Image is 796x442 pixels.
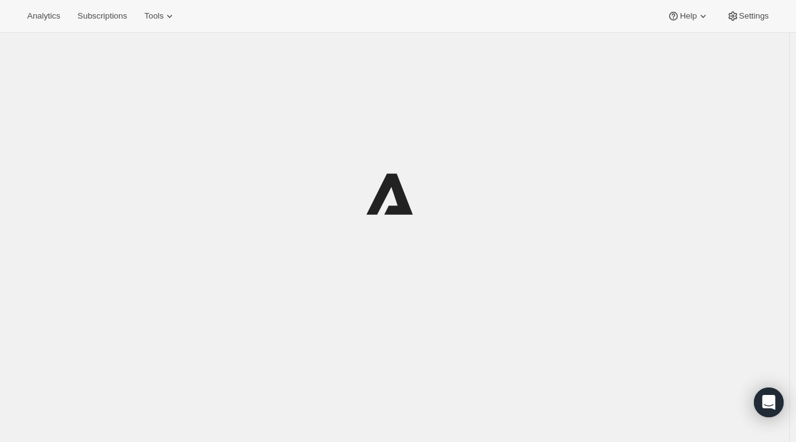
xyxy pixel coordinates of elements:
span: Analytics [27,11,60,21]
button: Settings [719,7,776,25]
span: Subscriptions [77,11,127,21]
button: Help [660,7,716,25]
button: Tools [137,7,183,25]
span: Settings [739,11,769,21]
span: Help [680,11,696,21]
button: Subscriptions [70,7,134,25]
span: Tools [144,11,163,21]
div: Open Intercom Messenger [754,388,784,417]
button: Analytics [20,7,67,25]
